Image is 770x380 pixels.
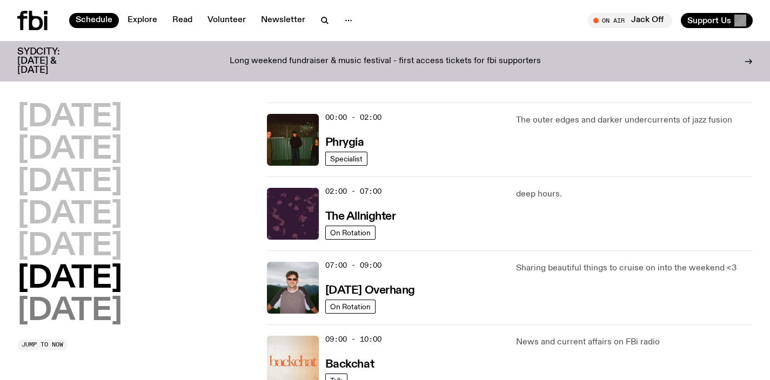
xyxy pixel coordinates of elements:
[330,154,363,162] span: Specialist
[516,262,753,275] p: Sharing beautiful things to cruise on into the weekend <3
[325,152,367,166] a: Specialist
[166,13,199,28] a: Read
[121,13,164,28] a: Explore
[325,260,381,270] span: 07:00 - 09:00
[267,262,319,314] img: Harrie Hastings stands in front of cloud-covered sky and rolling hills. He's wearing sunglasses a...
[516,188,753,201] p: deep hours.
[325,285,415,296] h3: [DATE] Overhang
[17,167,122,198] button: [DATE]
[325,211,396,222] h3: The Allnighter
[325,283,415,296] a: [DATE] Overhang
[516,114,753,127] p: The outer edges and darker undercurrents of jazz fusion
[201,13,252,28] a: Volunteer
[267,114,319,166] img: A greeny-grainy film photo of Bela, John and Bindi at night. They are standing in a backyard on g...
[325,137,364,148] h3: Phrygia
[325,186,381,196] span: 02:00 - 07:00
[325,334,381,344] span: 09:00 - 10:00
[17,103,122,133] button: [DATE]
[681,13,753,28] button: Support Us
[330,228,371,236] span: On Rotation
[17,200,122,230] button: [DATE]
[325,359,374,370] h3: Backchat
[325,112,381,123] span: 00:00 - 02:00
[17,135,122,165] button: [DATE]
[230,57,541,66] p: Long weekend fundraiser & music festival - first access tickets for fbi supporters
[17,296,122,327] button: [DATE]
[17,232,122,262] button: [DATE]
[255,13,312,28] a: Newsletter
[588,13,672,28] button: On AirJack Off
[17,340,68,350] button: Jump to now
[516,336,753,349] p: News and current affairs on FBi radio
[17,47,86,75] h3: SYDCITY: [DATE] & [DATE]
[17,264,122,294] button: [DATE]
[325,135,364,148] a: Phrygia
[330,302,371,310] span: On Rotation
[325,300,376,314] a: On Rotation
[69,13,119,28] a: Schedule
[22,342,63,348] span: Jump to now
[687,16,731,25] span: Support Us
[325,357,374,370] a: Backchat
[325,226,376,240] a: On Rotation
[325,209,396,222] a: The Allnighter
